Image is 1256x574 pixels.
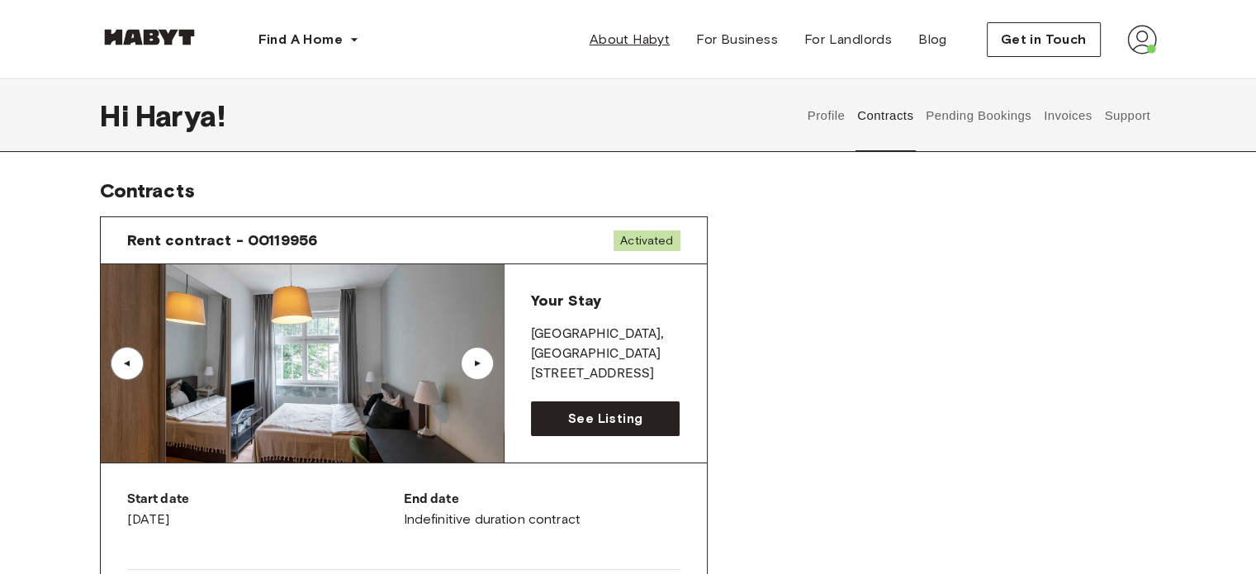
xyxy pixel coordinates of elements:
[801,79,1156,152] div: user profile tabs
[590,30,670,50] span: About Habyt
[905,23,960,56] a: Blog
[531,325,680,364] p: [GEOGRAPHIC_DATA] , [GEOGRAPHIC_DATA]
[127,490,404,510] p: Start date
[856,79,916,152] button: Contracts
[531,401,680,436] a: See Listing
[576,23,683,56] a: About Habyt
[568,409,642,429] span: See Listing
[924,79,1034,152] button: Pending Bookings
[127,230,318,250] span: Rent contract - 00119956
[404,490,680,529] div: Indefinitive duration contract
[101,264,504,463] img: Image of the room
[696,30,778,50] span: For Business
[245,23,372,56] button: Find A Home
[135,98,225,133] span: Harya !
[404,490,680,510] p: End date
[1102,79,1153,152] button: Support
[683,23,791,56] a: For Business
[614,230,680,251] span: Activated
[119,358,135,368] div: ▲
[531,364,680,384] p: [STREET_ADDRESS]
[1041,79,1093,152] button: Invoices
[258,30,343,50] span: Find A Home
[100,98,135,133] span: Hi
[918,30,947,50] span: Blog
[791,23,905,56] a: For Landlords
[127,490,404,529] div: [DATE]
[100,178,195,202] span: Contracts
[804,30,892,50] span: For Landlords
[531,292,601,310] span: Your Stay
[469,358,486,368] div: ▲
[1001,30,1087,50] span: Get in Touch
[1127,25,1157,55] img: avatar
[100,29,199,45] img: Habyt
[805,79,847,152] button: Profile
[987,22,1101,57] button: Get in Touch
